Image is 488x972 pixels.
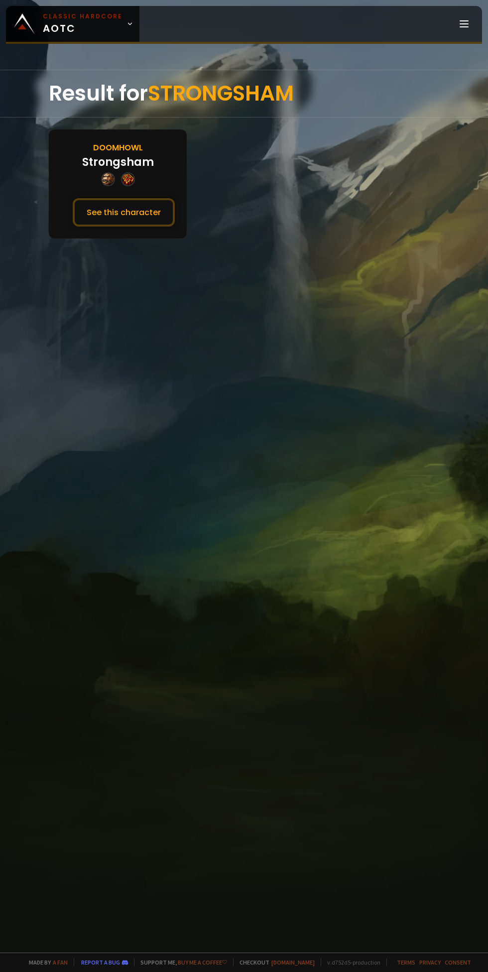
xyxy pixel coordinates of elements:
[93,141,143,154] div: Doomhowl
[419,959,441,966] a: Privacy
[233,959,315,966] span: Checkout
[81,959,120,966] a: Report a bug
[53,959,68,966] a: a fan
[6,6,139,42] a: Classic HardcoreAOTC
[271,959,315,966] a: [DOMAIN_NAME]
[23,959,68,966] span: Made by
[43,12,122,21] small: Classic Hardcore
[134,959,227,966] span: Support me,
[43,12,122,36] span: AOTC
[49,70,439,117] div: Result for
[82,154,154,170] div: Strongsham
[445,959,471,966] a: Consent
[321,959,380,966] span: v. d752d5 - production
[73,198,175,227] button: See this character
[178,959,227,966] a: Buy me a coffee
[148,79,294,108] span: STRONGSHAM
[397,959,415,966] a: Terms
